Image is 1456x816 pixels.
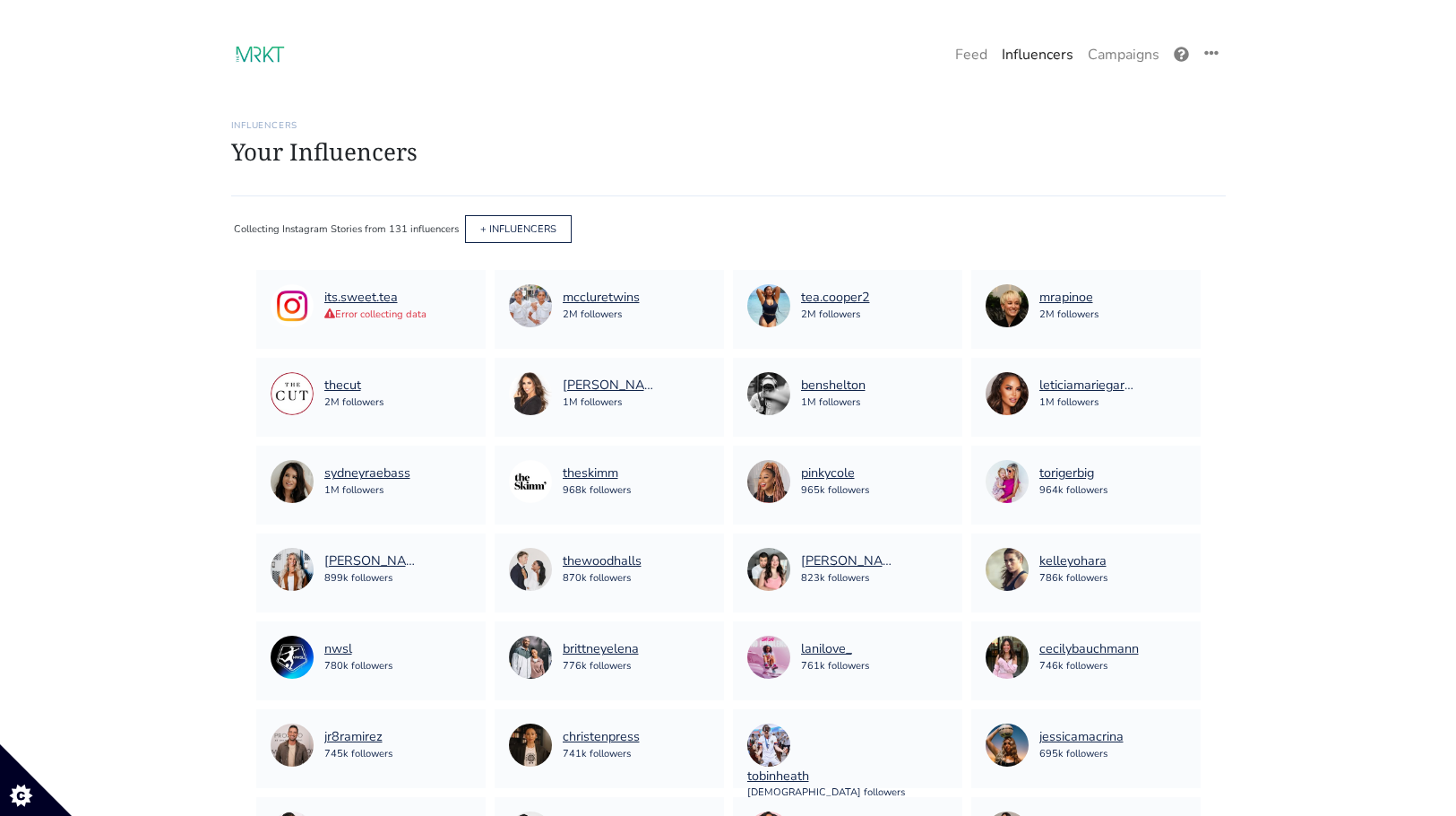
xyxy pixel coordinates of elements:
div: 745k followers [324,747,392,762]
div: 746k followers [1039,659,1139,674]
a: brittneyelena [563,639,639,659]
img: 39599141.jpg [986,284,1029,327]
a: its.sweet.tea [324,288,427,308]
div: tobinheath [747,767,848,786]
div: thecut [324,376,383,395]
a: [PERSON_NAME] [801,551,901,571]
a: sydneyraebass [324,464,410,483]
div: 968k followers [563,483,631,499]
img: 30524807.jpg [747,284,790,327]
h6: Influencers [231,120,1226,131]
div: 899k followers [324,571,425,586]
div: 1M followers [1039,395,1140,411]
a: [PERSON_NAME].[PERSON_NAME] [563,376,663,395]
div: 965k followers [801,483,869,499]
img: 54106870647.jpg [747,548,790,591]
div: 695k followers [1039,747,1124,762]
div: [DEMOGRAPHIC_DATA] followers [747,786,905,801]
div: 870k followers [563,571,642,586]
img: 956717670.jpg [509,372,552,415]
a: Influencers [995,37,1081,73]
div: 2M followers [324,395,383,411]
a: jessicamacrina [1039,727,1124,747]
img: 11785647004.jpg [509,548,552,591]
div: 2M followers [563,308,640,323]
img: 7477514.jpg [271,460,314,503]
a: mccluretwins [563,288,640,308]
a: Campaigns [1081,37,1167,73]
div: 741k followers [563,747,640,762]
a: benshelton [801,376,866,395]
a: tobinheath [747,767,905,786]
div: 823k followers [801,571,901,586]
img: 11279237.jpg [986,460,1029,503]
div: 786k followers [1039,571,1107,586]
div: 964k followers [1039,483,1107,499]
a: [PERSON_NAME] [324,551,425,571]
img: 4123509540.jpg [986,372,1029,415]
a: jr8ramirez [324,727,392,747]
img: 8279679.jpg [986,548,1029,591]
img: 196204838.jpg [986,724,1029,767]
img: 1721465148.jpg [509,284,552,327]
img: 4382124033.jpg [747,372,790,415]
div: 1M followers [563,395,663,411]
img: 302648120.jpg [509,460,552,503]
div: 776k followers [563,659,639,674]
a: christenpress [563,727,640,747]
img: default_ig.jpeg [271,284,314,327]
div: 761k followers [801,659,869,674]
div: 780k followers [324,659,392,674]
a: theskimm [563,464,631,483]
a: nwsl [324,639,392,659]
a: lanilove_ [801,639,869,659]
a: cecilybauchmann [1039,639,1139,659]
a: tea.cooper2 [801,288,870,308]
a: + INFLUENCERS [480,222,556,236]
img: 261449663.jpg [509,636,552,679]
img: 33336252.jpg [747,460,790,503]
img: 1863561.jpg [986,636,1029,679]
a: kelleyohara [1039,551,1107,571]
div: 2M followers [801,308,870,323]
img: 14028134.jpg [271,724,314,767]
h1: Your Influencers [231,138,1226,166]
img: 17:23:10_1694020990 [231,39,288,70]
div: 1M followers [801,395,866,411]
img: 16029141.jpg [271,548,314,591]
a: pinkycole [801,464,869,483]
a: torigerbig [1039,464,1107,483]
img: 25792287.jpg [271,372,314,415]
a: leticiamariegardner [1039,376,1140,395]
img: 2303311639.jpg [747,636,790,679]
a: mrapinoe [1039,288,1098,308]
img: 298066871.jpg [271,636,314,679]
div: its.sweet.tea [324,288,425,308]
a: thewoodhalls [563,551,642,571]
img: 24622853.jpg [509,724,552,767]
div: Collecting Instagram Stories from 131 influencers [234,216,459,242]
a: Error collecting data [324,308,427,321]
div: 1M followers [324,483,410,499]
div: 2M followers [1039,308,1098,323]
img: 6023197.jpg [747,724,790,767]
